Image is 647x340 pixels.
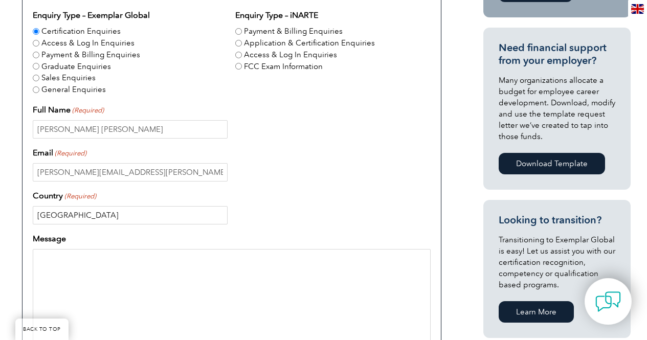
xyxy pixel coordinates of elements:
[33,147,86,159] label: Email
[499,301,574,323] a: Learn More
[499,41,615,67] h3: Need financial support from your employer?
[33,104,104,116] label: Full Name
[244,26,343,37] label: Payment & Billing Enquiries
[244,37,375,49] label: Application & Certification Enquiries
[41,37,135,49] label: Access & Log In Enquiries
[499,214,615,226] h3: Looking to transition?
[54,148,86,158] span: (Required)
[631,4,644,14] img: en
[33,233,66,245] label: Message
[595,289,621,314] img: contact-chat.png
[244,49,337,61] label: Access & Log In Enquiries
[33,190,96,202] label: Country
[71,105,104,116] span: (Required)
[41,26,121,37] label: Certification Enquiries
[63,191,96,201] span: (Required)
[244,61,323,73] label: FCC Exam Information
[499,234,615,290] p: Transitioning to Exemplar Global is easy! Let us assist you with our certification recognition, c...
[33,9,150,21] legend: Enquiry Type – Exemplar Global
[499,75,615,142] p: Many organizations allocate a budget for employee career development. Download, modify and use th...
[235,9,318,21] legend: Enquiry Type – iNARTE
[41,72,96,84] label: Sales Enquiries
[41,61,111,73] label: Graduate Enquiries
[15,319,69,340] a: BACK TO TOP
[499,153,605,174] a: Download Template
[41,49,140,61] label: Payment & Billing Enquiries
[41,84,106,96] label: General Enquiries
